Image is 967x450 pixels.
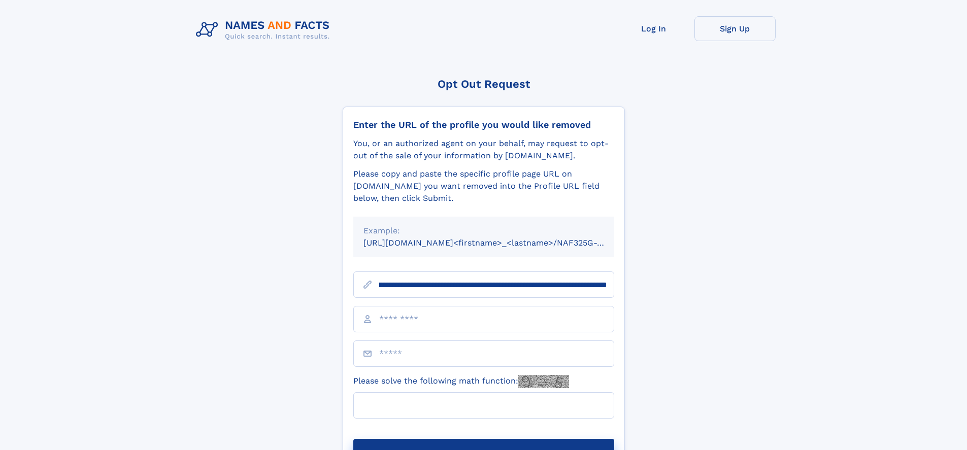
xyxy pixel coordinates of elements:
[694,16,776,41] a: Sign Up
[363,225,604,237] div: Example:
[353,375,569,388] label: Please solve the following math function:
[192,16,338,44] img: Logo Names and Facts
[363,238,633,248] small: [URL][DOMAIN_NAME]<firstname>_<lastname>/NAF325G-xxxxxxxx
[613,16,694,41] a: Log In
[353,168,614,204] div: Please copy and paste the specific profile page URL on [DOMAIN_NAME] you want removed into the Pr...
[343,78,625,90] div: Opt Out Request
[353,119,614,130] div: Enter the URL of the profile you would like removed
[353,137,614,162] div: You, or an authorized agent on your behalf, may request to opt-out of the sale of your informatio...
